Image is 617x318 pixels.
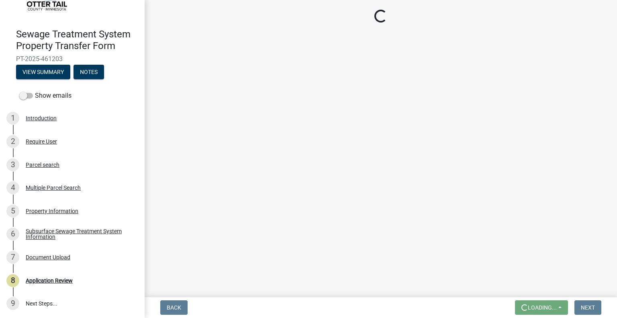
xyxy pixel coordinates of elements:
div: 7 [6,251,19,264]
div: 4 [6,181,19,194]
h4: Sewage Treatment System Property Transfer Form [16,29,138,52]
div: 6 [6,228,19,240]
span: Next [581,304,595,311]
span: PT-2025-461203 [16,55,129,63]
div: Document Upload [26,254,70,260]
span: Back [167,304,181,311]
div: 2 [6,135,19,148]
div: Introduction [26,115,57,121]
label: Show emails [19,91,72,101]
div: Parcel search [26,162,59,168]
button: Loading... [515,300,568,315]
wm-modal-confirm: Notes [74,69,104,76]
button: View Summary [16,65,70,79]
div: Multiple Parcel Search [26,185,81,191]
button: Back [160,300,188,315]
div: 1 [6,112,19,125]
wm-modal-confirm: Summary [16,69,70,76]
span: Loading... [528,304,557,311]
div: 3 [6,158,19,171]
div: Require User [26,139,57,144]
button: Next [574,300,601,315]
button: Notes [74,65,104,79]
div: Property Information [26,208,78,214]
div: 5 [6,205,19,217]
div: 9 [6,297,19,310]
div: Application Review [26,278,73,283]
div: Subsurface Sewage Treatment System Information [26,228,132,240]
div: 8 [6,274,19,287]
